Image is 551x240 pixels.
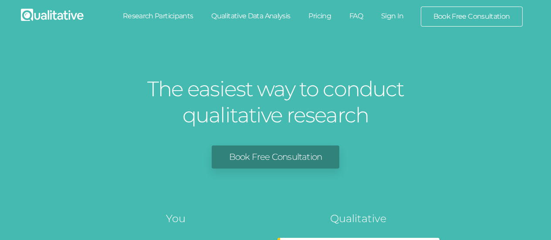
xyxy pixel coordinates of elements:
[114,7,203,26] a: Research Participants
[166,212,186,225] tspan: You
[330,212,386,225] tspan: Qualitative
[340,7,372,26] a: FAQ
[202,7,299,26] a: Qualitative Data Analysis
[421,7,522,26] a: Book Free Consultation
[372,7,413,26] a: Sign In
[145,76,406,128] h1: The easiest way to conduct qualitative research
[212,145,339,169] a: Book Free Consultation
[299,7,340,26] a: Pricing
[21,9,84,21] img: Qualitative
